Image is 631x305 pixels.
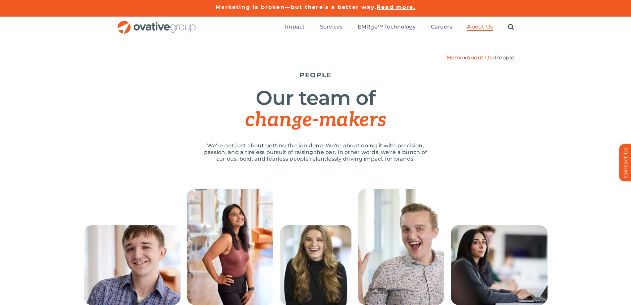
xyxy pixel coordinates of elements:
a: Home [447,54,464,61]
a: EMRge™ Technology [358,24,416,31]
img: People – Collage McCrossen [358,189,444,305]
p: We're not just about getting the job done. We're about doing it with precision, passion, and a ti... [196,142,435,162]
h1: Our team of [117,87,514,131]
span: change-makers [245,108,386,132]
a: Search [508,24,514,31]
a: About Us [466,54,492,61]
span: About Us [467,24,493,30]
img: People – Collage Trushna [451,225,548,305]
a: OG_Full_horizontal_RGB [117,20,196,26]
span: Impact [285,24,305,30]
a: About Us [467,24,493,31]
a: Read more. [377,4,415,10]
a: Careers [431,24,452,31]
img: People – Collage Lauren [280,225,351,305]
img: People – Collage Ethan [84,225,181,305]
span: EMRge™ Technology [358,24,416,30]
span: » » [447,54,514,61]
img: 240613_Ovative Group_Portrait14945 (1) [187,189,273,305]
a: Services [320,24,343,31]
a: Impact [285,24,305,31]
span: Services [320,24,343,30]
a: Marketing is broken—but there's a better way. [216,4,377,10]
span: Careers [431,24,452,30]
h5: PEOPLE [117,71,514,79]
span: People [495,54,514,61]
nav: Menu [285,17,514,38]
